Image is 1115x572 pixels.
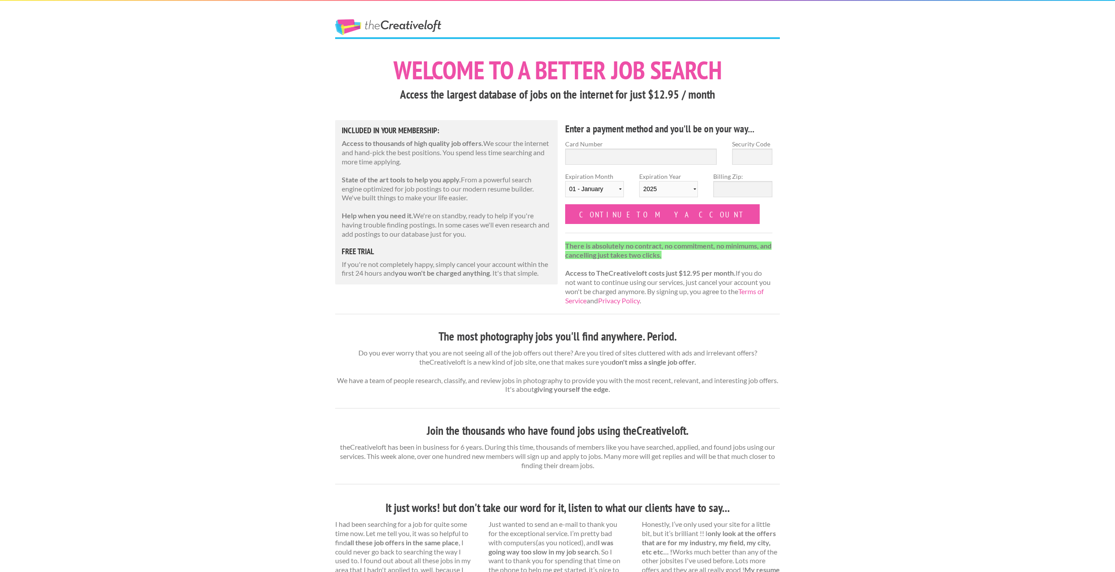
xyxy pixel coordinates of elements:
h3: The most photography jobs you'll find anywhere. Period. [335,328,780,345]
p: Do you ever worry that you are not seeing all of the job offers out there? Are you tired of sites... [335,348,780,394]
select: Expiration Month [565,181,624,197]
h4: Enter a payment method and you'll be on your way... [565,122,772,136]
p: From a powerful search engine optimized for job postings to our modern resume builder. We've buil... [342,175,551,203]
strong: Access to TheCreativeloft costs just $12.95 per month. [565,269,736,277]
input: Continue to my account [565,204,760,224]
h5: Included in Your Membership: [342,127,551,135]
a: Privacy Policy [598,296,640,305]
strong: all these job offers in the same place [347,538,459,547]
p: We scour the internet and hand-pick the best positions. You spend less time searching and more ti... [342,139,551,166]
strong: There is absolutely no contract, no commitment, no minimums, and cancelling just takes two clicks. [565,242,772,259]
strong: you won't be charged anything [395,269,490,277]
strong: Access to thousands of high quality job offers. [342,139,483,147]
h3: It just works! but don't take our word for it, listen to what our clients have to say... [335,500,780,516]
strong: giving yourself the edge. [534,385,610,393]
a: The Creative Loft [335,19,441,35]
h3: Access the largest database of jobs on the internet for just $12.95 / month [335,86,780,103]
label: Security Code [732,139,772,149]
p: theCreativeloft has been in business for 6 years. During this time, thousands of members like you... [335,443,780,470]
p: If you're not completely happy, simply cancel your account within the first 24 hours and . It's t... [342,260,551,278]
p: We're on standby, ready to help if you're having trouble finding postings. In some cases we'll ev... [342,211,551,238]
strong: Help when you need it. [342,211,413,220]
strong: State of the art tools to help you apply. [342,175,461,184]
strong: only look at the offers that are for my industry, my field, my city, etc etc… ! [642,529,776,556]
strong: I was going way too slow in my job search [488,538,613,556]
select: Expiration Year [639,181,698,197]
label: Expiration Month [565,172,624,204]
h3: Join the thousands who have found jobs using theCreativeloft. [335,423,780,439]
label: Billing Zip: [713,172,772,181]
strong: don't miss a single job offer. [612,358,696,366]
h1: Welcome to a better job search [335,57,780,83]
label: Card Number [565,139,717,149]
h5: free trial [342,248,551,256]
p: If you do not want to continue using our services, just cancel your account you won't be charged ... [565,242,772,306]
label: Expiration Year [639,172,698,204]
a: Terms of Service [565,287,764,305]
